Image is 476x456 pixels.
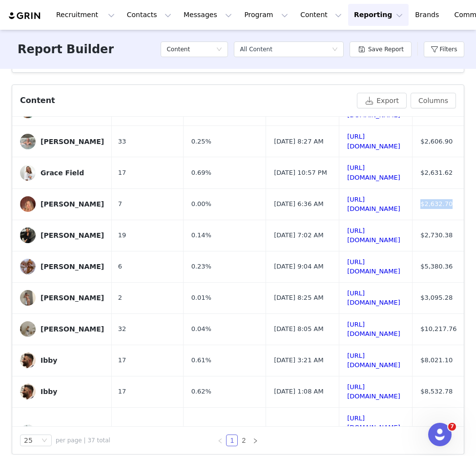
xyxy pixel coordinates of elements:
[420,199,453,209] span: $2,632.70
[20,321,104,337] a: [PERSON_NAME]
[41,263,104,270] div: [PERSON_NAME]
[41,356,57,364] div: Ibby
[347,258,400,275] a: [URL][DOMAIN_NAME]
[20,165,104,181] a: Grace Field
[20,352,104,368] a: Ibby
[217,438,223,444] i: icon: left
[20,196,104,212] a: [PERSON_NAME]
[274,293,324,303] span: [DATE] 8:25 AM
[20,425,104,440] a: [PERSON_NAME]
[274,355,324,365] span: [DATE] 3:21 AM
[191,324,211,334] span: 0.04%
[20,290,104,306] a: [PERSON_NAME]
[238,4,294,26] button: Program
[428,423,452,446] iframe: Intercom live chat
[20,321,36,337] img: c7501fbb-913d-4aae-b231-2a83ee36d788.jpg
[347,133,400,150] a: [URL][DOMAIN_NAME]
[118,355,126,365] span: 17
[274,262,324,271] span: [DATE] 9:04 AM
[24,435,33,446] div: 25
[274,387,324,396] span: [DATE] 1:08 AM
[41,138,104,145] div: [PERSON_NAME]
[41,388,57,395] div: Ibby
[20,95,55,106] div: Content
[41,231,104,239] div: [PERSON_NAME]
[347,352,400,369] a: [URL][DOMAIN_NAME]
[50,4,121,26] button: Recruitment
[20,165,36,181] img: 9e28e0cd-4ecb-4048-924e-6367e0851d37.jpg
[420,387,453,396] span: $8,532.78
[294,4,348,26] button: Content
[20,384,104,399] a: Ibby
[41,325,104,333] div: [PERSON_NAME]
[274,137,324,146] span: [DATE] 8:27 AM
[191,230,211,240] span: 0.14%
[252,438,258,444] i: icon: right
[347,321,400,338] a: [URL][DOMAIN_NAME]
[448,423,456,431] span: 7
[56,436,110,445] span: per page | 37 total
[118,262,122,271] span: 6
[409,4,448,26] a: Brands
[121,4,177,26] button: Contacts
[8,11,42,21] img: grin logo
[20,259,104,274] a: [PERSON_NAME]
[191,387,211,396] span: 0.62%
[118,137,126,146] span: 33
[274,230,324,240] span: [DATE] 7:02 AM
[118,324,126,334] span: 32
[20,259,36,274] img: 8d39de64-7e06-4733-bc95-b71e5b27cd7c.jpg
[178,4,238,26] button: Messages
[191,199,211,209] span: 0.00%
[420,355,453,365] span: $8,021.10
[347,383,400,400] a: [URL][DOMAIN_NAME]
[347,227,400,244] a: [URL][DOMAIN_NAME]
[118,387,126,396] span: 17
[20,134,36,149] img: 70e63eeb-d0c0-4e8c-a271-5482a5b123cb.jpg
[191,168,211,178] span: 0.69%
[166,42,190,57] h5: Content
[214,435,226,446] li: Previous Page
[18,41,114,58] h3: Report Builder
[118,168,126,178] span: 17
[347,164,400,181] a: [URL][DOMAIN_NAME]
[41,200,104,208] div: [PERSON_NAME]
[20,228,36,243] img: fbdd4d2a-9de4-4d2c-9411-646796d89cde.jpg
[41,294,104,302] div: [PERSON_NAME]
[350,41,412,57] button: Save Report
[424,41,464,57] button: Filters
[332,46,338,53] i: icon: down
[348,4,409,26] button: Reporting
[20,134,104,149] a: [PERSON_NAME]
[20,228,104,243] a: [PERSON_NAME]
[118,293,122,303] span: 2
[274,324,324,334] span: [DATE] 8:05 AM
[249,435,261,446] li: Next Page
[226,435,238,446] li: 1
[227,435,237,446] a: 1
[20,196,36,212] img: 77edadb6-a457-4459-a5f9-373d853357c0--s.jpg
[216,46,222,53] i: icon: down
[118,199,122,209] span: 7
[191,355,211,365] span: 0.61%
[347,290,400,307] a: [URL][DOMAIN_NAME]
[420,137,453,146] span: $2,606.90
[118,230,126,240] span: 19
[191,137,211,146] span: 0.25%
[411,93,456,108] button: Columns
[347,415,400,451] a: [URL][DOMAIN_NAME][PERSON_NAME][DOMAIN_NAME]
[357,93,407,108] button: Export
[420,230,453,240] span: $2,730.38
[420,324,456,334] span: $10,217.76
[347,196,400,213] a: [URL][DOMAIN_NAME]
[238,435,249,446] a: 2
[274,168,327,178] span: [DATE] 10:57 PM
[20,425,36,440] img: 7edeb721-f8d8-47cb-bb7d-3756350cf1b9.jpg
[274,199,324,209] span: [DATE] 6:36 AM
[420,293,453,303] span: $3,095.28
[347,102,400,119] a: [URL][DOMAIN_NAME]
[420,262,453,271] span: $5,380.36
[20,352,36,368] img: f414de1c-a067-44f2-a771-bd5fc4f6de7e.jpg
[238,435,249,446] li: 2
